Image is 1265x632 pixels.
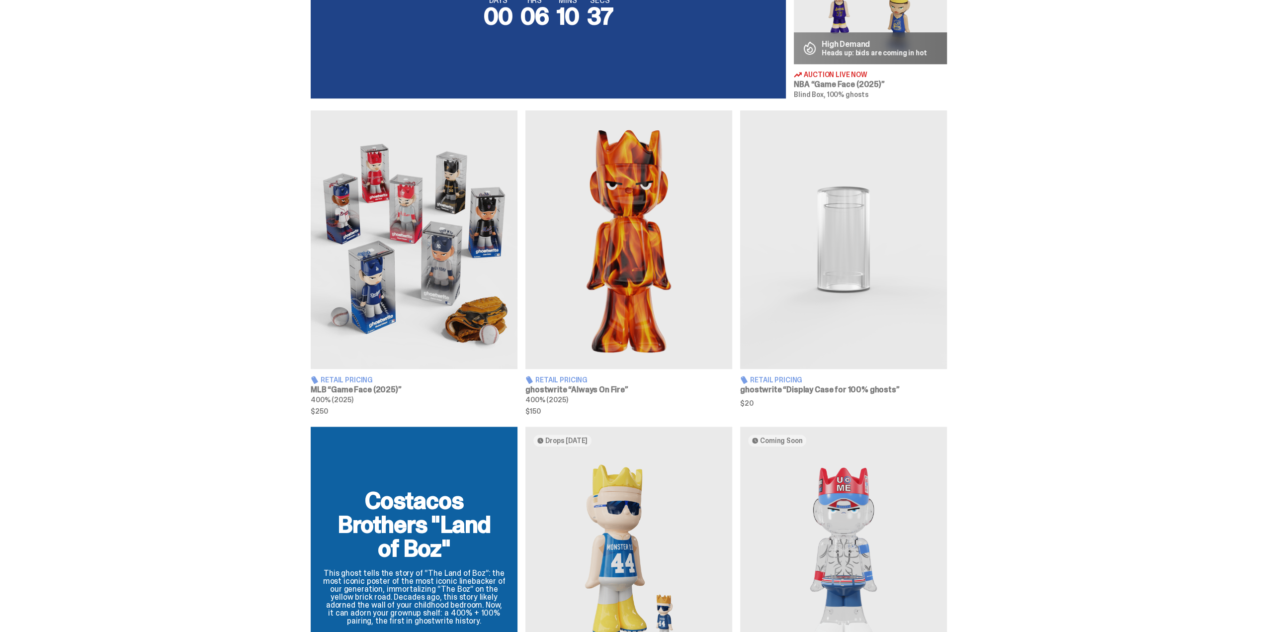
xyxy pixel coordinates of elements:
span: 10 [557,0,580,32]
h3: ghostwrite “Display Case for 100% ghosts” [740,386,947,394]
span: Coming Soon [760,437,802,445]
h3: NBA “Game Face (2025)” [794,81,947,89]
span: Drops [DATE] [545,437,588,445]
span: Retail Pricing [535,376,588,383]
span: 400% (2025) [525,395,568,404]
span: Blind Box, [794,90,826,99]
p: This ghost tells the story of “The Land of Boz”: the most iconic poster of the most iconic lineba... [323,569,506,625]
a: Game Face (2025) Retail Pricing [311,110,517,414]
span: 06 [520,0,549,32]
a: Display Case for 100% ghosts Retail Pricing [740,110,947,414]
span: 00 [484,0,512,32]
img: Display Case for 100% ghosts [740,110,947,369]
span: 37 [587,0,613,32]
h2: Costacos Brothers "Land of Boz" [323,489,506,560]
span: Retail Pricing [321,376,373,383]
p: High Demand [822,40,927,48]
span: 100% ghosts [827,90,868,99]
h3: ghostwrite “Always On Fire” [525,386,732,394]
img: Always On Fire [525,110,732,369]
p: Heads up: bids are coming in hot [822,49,927,56]
span: Retail Pricing [750,376,802,383]
span: 400% (2025) [311,395,353,404]
img: Game Face (2025) [311,110,517,369]
span: $250 [311,408,517,415]
span: $150 [525,408,732,415]
span: $20 [740,400,947,407]
h3: MLB “Game Face (2025)” [311,386,517,394]
a: Always On Fire Retail Pricing [525,110,732,414]
span: Auction Live Now [804,71,867,78]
